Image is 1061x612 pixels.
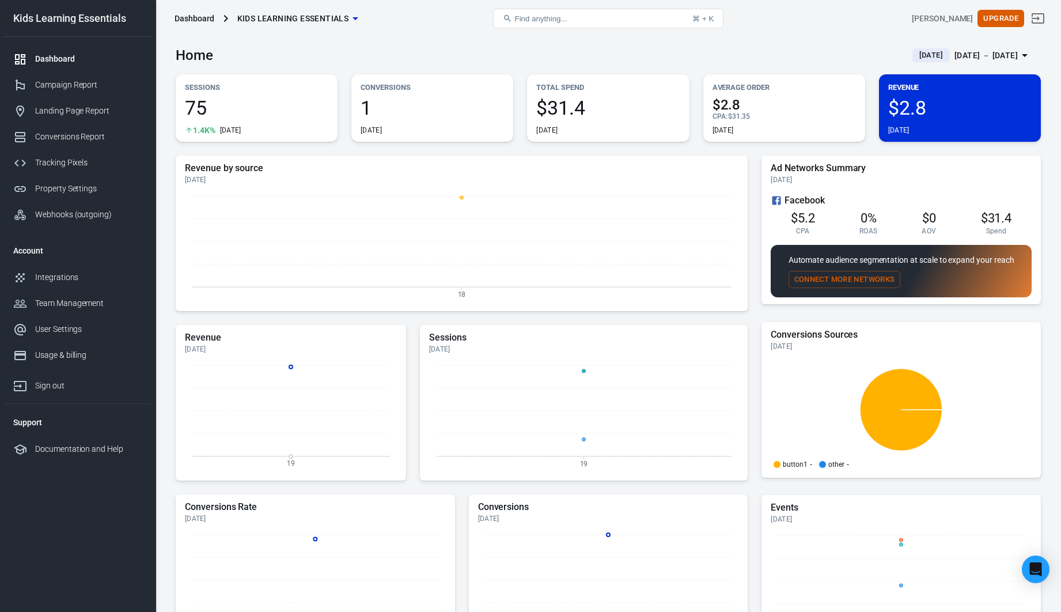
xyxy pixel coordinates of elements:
[771,329,1032,341] h5: Conversions Sources
[888,126,910,135] div: [DATE]
[175,13,214,24] div: Dashboard
[4,409,151,436] li: Support
[728,112,750,120] span: $31.35
[185,332,397,343] h5: Revenue
[771,194,1032,207] div: Facebook
[478,501,739,513] h5: Conversions
[185,81,328,93] p: Sessions
[35,380,142,392] div: Sign out
[287,459,295,467] tspan: 19
[4,150,151,176] a: Tracking Pixels
[791,211,815,225] span: $5.2
[176,47,213,63] h3: Home
[789,254,1014,266] p: Automate audience segmentation at scale to expand your reach
[828,461,844,468] p: other
[713,81,856,93] p: Average Order
[810,461,812,468] span: -
[771,502,1032,513] h5: Events
[185,98,328,118] span: 75
[771,194,782,207] svg: Facebook Ads
[692,14,714,23] div: ⌘ + K
[35,443,142,455] div: Documentation and Help
[429,345,738,354] div: [DATE]
[193,126,215,134] span: 1.4K%
[35,53,142,65] div: Dashboard
[35,79,142,91] div: Campaign Report
[713,112,728,120] span: CPA :
[361,98,504,118] span: 1
[185,514,446,523] div: [DATE]
[220,126,241,135] div: [DATE]
[579,459,588,467] tspan: 19
[4,202,151,228] a: Webhooks (outgoing)
[783,461,808,468] p: button1
[713,126,734,135] div: [DATE]
[4,290,151,316] a: Team Management
[789,271,901,289] button: Connect More Networks
[4,176,151,202] a: Property Settings
[771,175,1032,184] div: [DATE]
[4,72,151,98] a: Campaign Report
[888,81,1032,93] p: Revenue
[847,461,849,468] span: -
[796,226,810,236] span: CPA
[912,13,973,25] div: Account id: NtgCPd8J
[233,8,363,29] button: Kids Learning Essentials
[185,345,397,354] div: [DATE]
[237,12,349,26] span: Kids Learning Essentials
[35,183,142,195] div: Property Settings
[35,323,142,335] div: User Settings
[429,332,738,343] h5: Sessions
[35,297,142,309] div: Team Management
[35,157,142,169] div: Tracking Pixels
[4,98,151,124] a: Landing Page Report
[4,13,151,24] div: Kids Learning Essentials
[861,211,877,225] span: 0%
[536,98,680,118] span: $31.4
[4,316,151,342] a: User Settings
[35,349,142,361] div: Usage & billing
[915,50,948,61] span: [DATE]
[1024,5,1052,32] a: Sign out
[954,48,1018,63] div: [DATE] － [DATE]
[4,265,151,290] a: Integrations
[771,163,1032,174] h5: Ad Networks Summary
[1022,556,1049,583] div: Open Intercom Messenger
[536,126,558,135] div: [DATE]
[981,211,1012,225] span: $31.4
[361,126,382,135] div: [DATE]
[4,368,151,399] a: Sign out
[185,175,738,184] div: [DATE]
[493,9,723,28] button: Find anything...⌘ + K
[536,81,680,93] p: Total Spend
[903,46,1041,65] button: [DATE][DATE] － [DATE]
[986,226,1007,236] span: Spend
[35,105,142,117] div: Landing Page Report
[771,342,1032,351] div: [DATE]
[514,14,567,23] span: Find anything...
[4,342,151,368] a: Usage & billing
[458,290,466,298] tspan: 18
[888,98,1032,118] span: $2.8
[35,209,142,221] div: Webhooks (outgoing)
[859,226,877,236] span: ROAS
[185,501,446,513] h5: Conversions Rate
[4,46,151,72] a: Dashboard
[713,98,856,112] span: $2.8
[977,10,1024,28] button: Upgrade
[361,81,504,93] p: Conversions
[185,163,738,174] h5: Revenue by source
[922,211,936,225] span: $0
[35,131,142,143] div: Conversions Report
[35,271,142,284] div: Integrations
[478,514,739,523] div: [DATE]
[4,237,151,265] li: Account
[771,515,1032,524] div: [DATE]
[922,226,936,236] span: AOV
[4,124,151,150] a: Conversions Report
